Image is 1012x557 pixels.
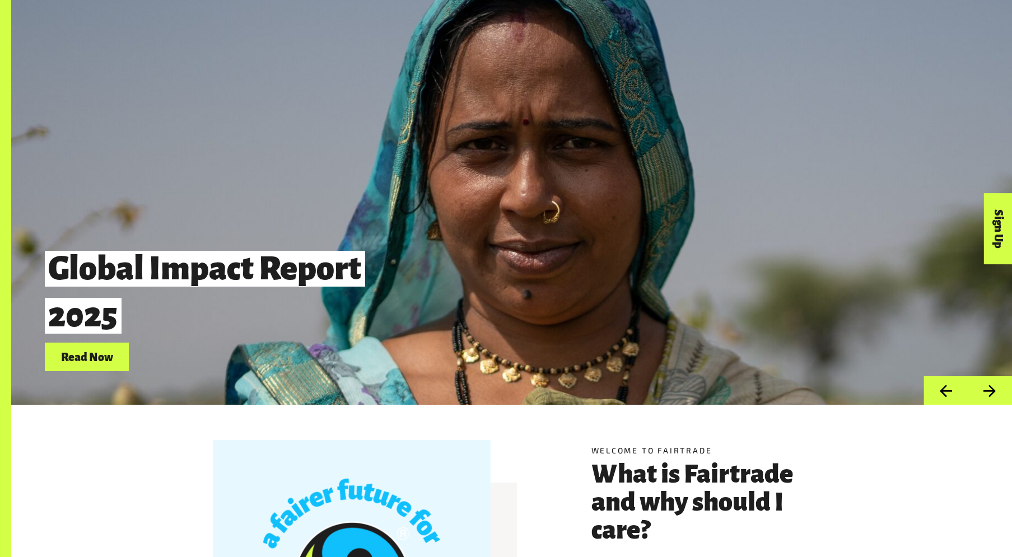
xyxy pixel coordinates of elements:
[924,376,968,405] button: Previous
[968,376,1012,405] button: Next
[591,460,811,544] h3: What is Fairtrade and why should I care?
[45,251,365,333] span: Global Impact Report 2025
[45,343,129,371] a: Read Now
[591,444,811,456] h5: Welcome to Fairtrade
